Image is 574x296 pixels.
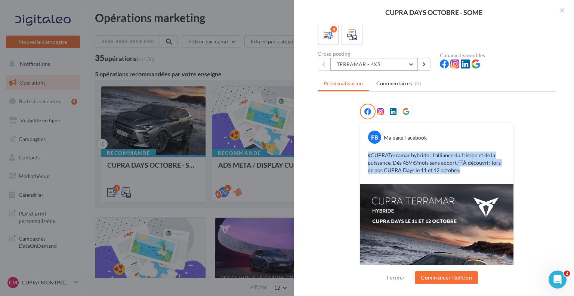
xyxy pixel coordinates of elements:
[549,271,567,289] iframe: Intercom live chat
[330,58,418,71] button: TERRAMAR - 4X5
[415,80,421,86] span: (0)
[376,80,412,87] span: Commentaires
[318,51,434,57] div: Cross-posting
[564,271,570,277] span: 2
[330,26,337,33] div: 4
[384,273,408,282] button: Fermer
[440,53,556,58] div: Canaux disponibles
[306,9,562,16] div: CUPRA DAYS OCTOBRE - SOME
[415,271,478,284] button: Commencer l'édition
[368,152,506,174] p: #CUPRATerramar hybride : l’alliance du frisson et de la puissance. Dès 459 €/mois sans apport. À ...
[368,131,381,144] div: FB
[384,134,427,141] div: Ma page Facebook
